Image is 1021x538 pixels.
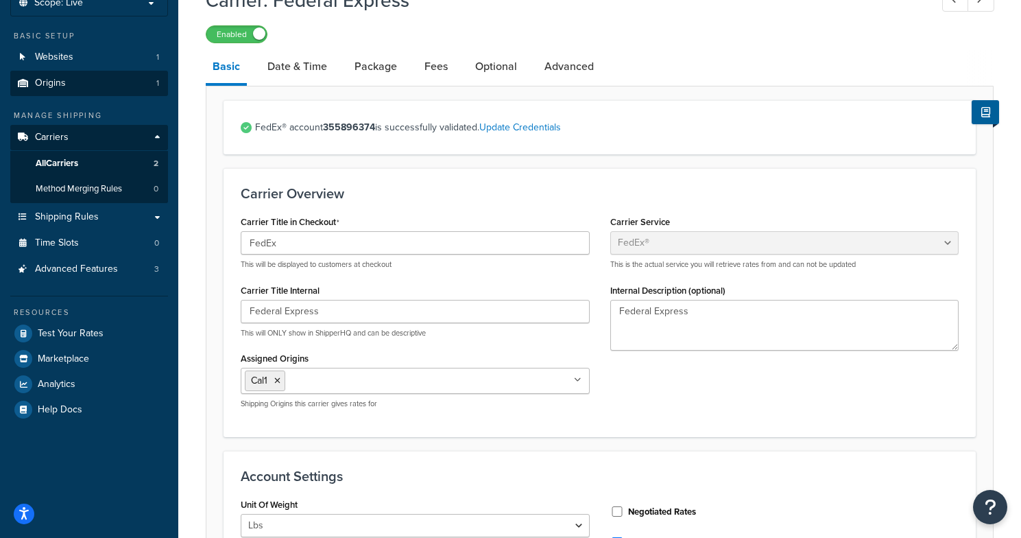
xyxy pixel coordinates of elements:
label: Enabled [206,26,267,43]
a: Origins1 [10,71,168,96]
a: Websites1 [10,45,168,70]
a: Date & Time [261,50,334,83]
span: FedEx® account is successfully validated. [255,118,959,137]
button: Show Help Docs [972,100,999,124]
a: Carriers [10,125,168,150]
span: Advanced Features [35,264,118,275]
span: 0 [154,183,158,195]
a: Test Your Rates [10,321,168,346]
label: Carrier Service [610,217,670,227]
li: Time Slots [10,231,168,256]
a: Help Docs [10,397,168,422]
a: Analytics [10,372,168,397]
span: Test Your Rates [38,328,104,340]
a: Basic [206,50,247,86]
span: Websites [35,51,73,63]
li: Websites [10,45,168,70]
li: Method Merging Rules [10,176,168,202]
label: Internal Description (optional) [610,285,725,296]
a: Update Credentials [479,120,561,134]
span: 2 [154,158,158,169]
span: Cal1 [251,373,267,388]
li: Origins [10,71,168,96]
label: Assigned Origins [241,353,309,364]
p: This will ONLY show in ShipperHQ and can be descriptive [241,328,590,338]
span: 3 [154,264,159,275]
strong: 355896374 [323,120,375,134]
span: Method Merging Rules [36,183,122,195]
span: Shipping Rules [35,211,99,223]
p: This will be displayed to customers at checkout [241,259,590,270]
a: Fees [418,50,455,83]
p: This is the actual service you will retrieve rates from and can not be updated [610,259,959,270]
textarea: Federal Express [610,300,959,351]
span: Analytics [38,379,75,390]
a: AllCarriers2 [10,151,168,176]
label: Carrier Title Internal [241,285,320,296]
label: Carrier Title in Checkout [241,217,339,228]
span: Origins [35,78,66,89]
span: 0 [154,237,159,249]
span: Help Docs [38,404,82,416]
span: Marketplace [38,353,89,365]
a: Marketplace [10,347,168,371]
span: Time Slots [35,237,79,249]
label: Negotiated Rates [628,506,696,518]
a: Advanced Features3 [10,257,168,282]
li: Advanced Features [10,257,168,282]
span: 1 [156,51,159,63]
span: All Carriers [36,158,78,169]
h3: Account Settings [241,469,959,484]
a: Package [348,50,404,83]
li: Carriers [10,125,168,203]
a: Optional [468,50,524,83]
p: Shipping Origins this carrier gives rates for [241,399,590,409]
a: Method Merging Rules0 [10,176,168,202]
a: Advanced [538,50,601,83]
h3: Carrier Overview [241,186,959,201]
span: 1 [156,78,159,89]
button: Open Resource Center [973,490,1007,524]
span: Carriers [35,132,69,143]
a: Shipping Rules [10,204,168,230]
div: Resources [10,307,168,318]
a: Time Slots0 [10,231,168,256]
div: Manage Shipping [10,110,168,121]
label: Unit Of Weight [241,500,298,510]
div: Basic Setup [10,30,168,42]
